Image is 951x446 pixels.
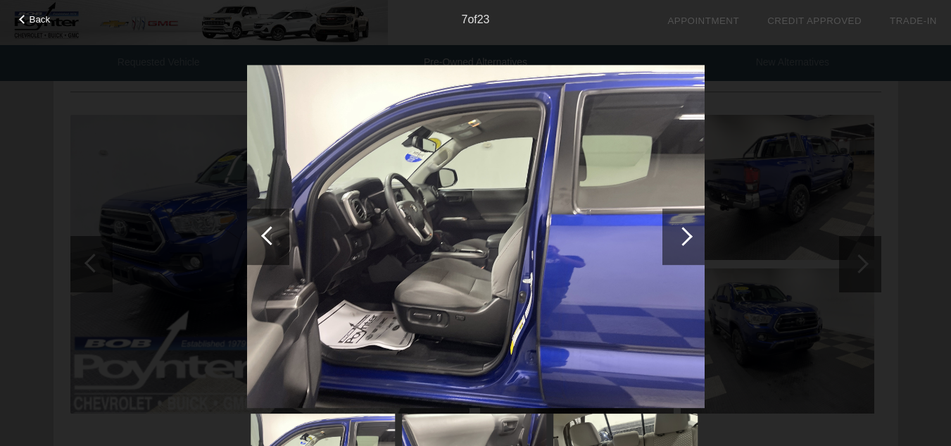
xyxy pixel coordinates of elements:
span: 23 [477,13,490,25]
img: c04651776017fb5993a1dc03eeb1f64ax.jpg [247,65,705,409]
a: Appointment [667,16,739,26]
a: Trade-In [890,16,937,26]
span: Back [30,14,51,25]
span: 7 [461,13,467,25]
a: Credit Approved [767,16,862,26]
